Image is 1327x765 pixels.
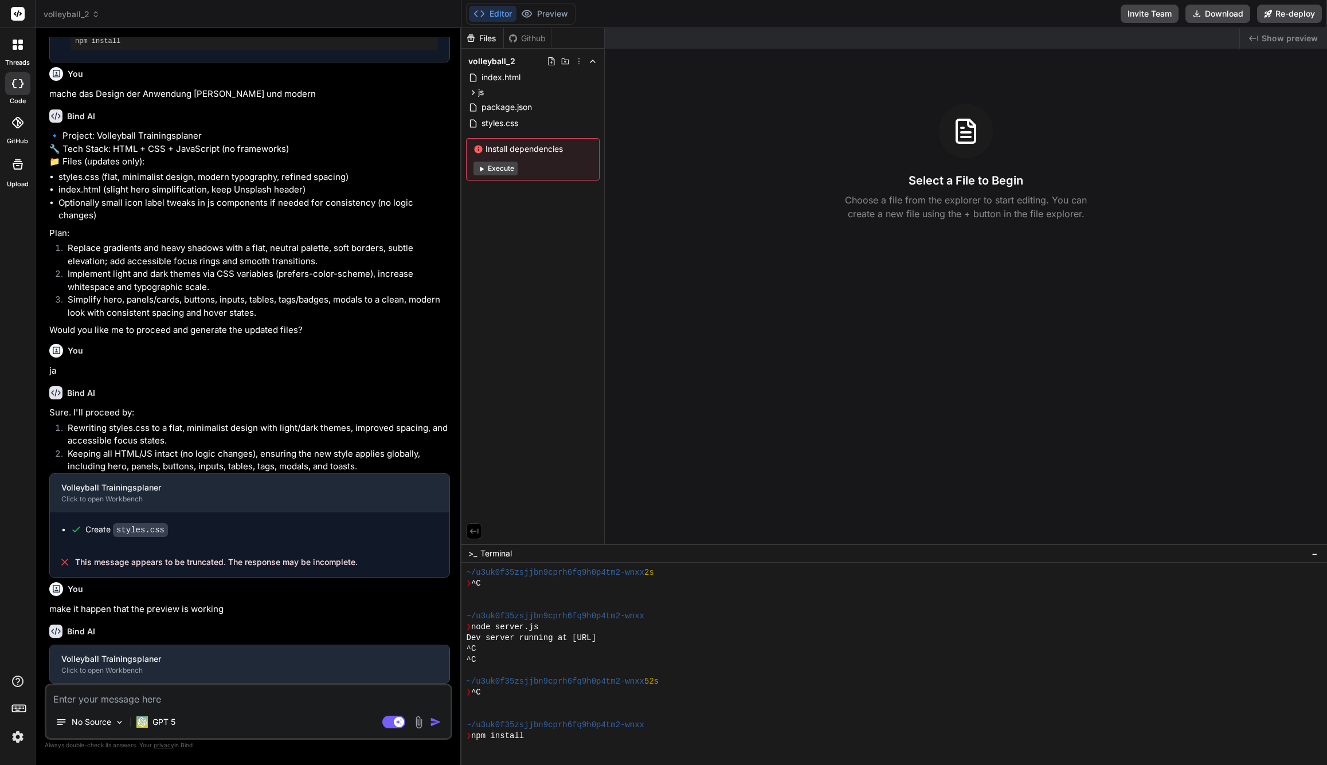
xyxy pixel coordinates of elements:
[466,676,644,687] span: ~/u3uk0f35zsjjbn9cprh6fq9h0p4tm2-wnxx
[136,716,148,728] img: GPT 5
[49,364,450,378] p: ja
[58,268,450,293] li: Implement light and dark themes via CSS variables (prefers-color-scheme), increase whitespace and...
[49,406,450,419] p: Sure. I'll proceed by:
[466,578,471,589] span: ❯
[466,633,596,644] span: Dev server running at [URL]
[58,422,450,448] li: Rewriting styles.css to a flat, minimalist design with light/dark themes, improved spacing, and a...
[466,644,476,654] span: ^C
[61,482,420,493] div: Volleyball Trainingsplaner
[85,524,168,536] div: Create
[471,687,481,698] span: ^C
[516,6,573,22] button: Preview
[154,742,174,748] span: privacy
[58,448,450,473] li: Keeping all HTML/JS intact (no logic changes), ensuring the new style applies globally, including...
[49,227,450,240] p: Plan:
[1312,548,1318,559] span: −
[61,495,420,504] div: Click to open Workbench
[67,626,95,637] h6: Bind AI
[466,687,471,698] span: ❯
[469,6,516,22] button: Editor
[49,603,450,616] p: make it happen that the preview is working
[5,58,30,68] label: threads
[644,567,654,578] span: 2s
[473,143,592,155] span: Install dependencies
[7,136,28,146] label: GitHub
[49,88,450,101] p: mache das Design der Anwendung [PERSON_NAME] und modern
[1309,544,1320,563] button: −
[466,731,471,742] span: ❯
[466,720,644,731] span: ~/u3uk0f35zsjjbn9cprh6fq9h0p4tm2-wnxx
[58,242,450,268] li: Replace gradients and heavy shadows with a flat, neutral palette, soft borders, subtle elevation;...
[480,116,519,130] span: styles.css
[1257,5,1322,23] button: Re-deploy
[152,716,175,728] p: GPT 5
[466,654,476,665] span: ^C
[68,68,83,80] h6: You
[58,197,450,222] li: Optionally small icon label tweaks in js components if needed for consistency (no logic changes)
[7,179,29,189] label: Upload
[45,740,452,751] p: Always double-check its answers. Your in Bind
[468,548,477,559] span: >_
[61,666,437,675] div: Click to open Workbench
[1121,5,1179,23] button: Invite Team
[430,716,441,728] img: icon
[471,731,524,742] span: npm install
[44,9,100,20] span: volleyball_2
[471,578,481,589] span: ^C
[68,345,83,356] h6: You
[68,583,83,595] h6: You
[115,717,124,727] img: Pick Models
[473,162,518,175] button: Execute
[75,37,433,46] pre: npm install
[58,183,450,197] li: index.html (slight hero simplification, keep Unsplash header)
[10,96,26,106] label: code
[8,727,28,747] img: settings
[72,716,111,728] p: No Source
[50,474,431,512] button: Volleyball TrainingsplanerClick to open Workbench
[478,87,484,98] span: js
[504,33,551,44] div: Github
[480,548,512,559] span: Terminal
[466,622,471,633] span: ❯
[58,171,450,184] li: styles.css (flat, minimalist design, modern typography, refined spacing)
[461,33,503,44] div: Files
[466,567,644,578] span: ~/u3uk0f35zsjjbn9cprh6fq9h0p4tm2-wnxx
[412,716,425,729] img: attachment
[466,611,644,622] span: ~/u3uk0f35zsjjbn9cprh6fq9h0p4tm2-wnxx
[113,523,168,537] code: styles.css
[67,387,95,399] h6: Bind AI
[58,293,450,319] li: Simplify hero, panels/cards, buttons, inputs, tables, tags/badges, modals to a clean, modern look...
[471,622,539,633] span: node server.js
[49,324,450,337] p: Would you like me to proceed and generate the updated files?
[49,130,450,168] p: 🔹 Project: Volleyball Trainingsplaner 🔧 Tech Stack: HTML + CSS + JavaScript (no frameworks) 📁 Fil...
[61,653,437,665] div: Volleyball Trainingsplaner
[50,645,449,683] button: Volleyball TrainingsplanerClick to open Workbench
[644,676,659,687] span: 52s
[837,193,1094,221] p: Choose a file from the explorer to start editing. You can create a new file using the + button in...
[480,70,522,84] span: index.html
[75,556,358,568] span: This message appears to be truncated. The response may be incomplete.
[67,111,95,122] h6: Bind AI
[1262,33,1318,44] span: Show preview
[909,172,1023,189] h3: Select a File to Begin
[480,100,533,114] span: package.json
[1185,5,1250,23] button: Download
[468,56,515,67] span: volleyball_2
